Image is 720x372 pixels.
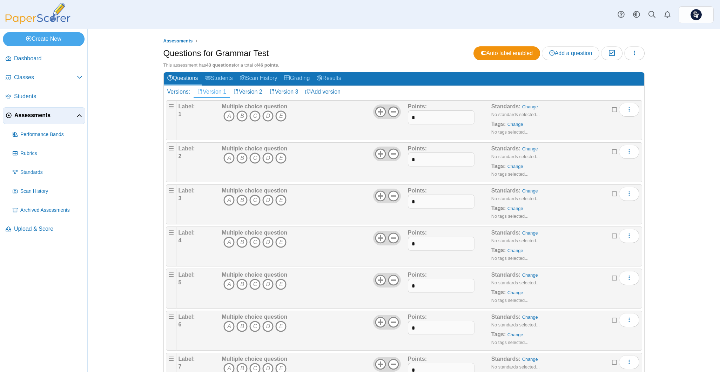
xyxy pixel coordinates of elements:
b: Standards: [491,188,521,194]
b: 6 [179,322,182,327]
a: Change [507,122,523,127]
i: E [275,153,287,164]
b: Label: [179,230,195,236]
b: Label: [179,314,195,320]
b: Label: [179,188,195,194]
a: Students [202,72,236,85]
a: Version 3 [266,86,302,98]
img: ps.PvyhDibHWFIxMkTk [691,9,702,20]
b: Points: [408,272,427,278]
button: More options [619,229,639,243]
i: E [275,321,287,332]
div: Drag handle [166,269,176,309]
span: Performance Bands [20,131,82,138]
a: ps.PvyhDibHWFIxMkTk [679,6,714,23]
small: No standards selected... [491,364,540,370]
div: Versions: [164,86,194,98]
a: Dashboard [3,50,85,67]
small: No standards selected... [491,280,540,285]
a: Change [507,332,523,337]
span: Add a question [549,50,592,56]
a: Change [522,314,538,320]
a: Change [522,230,538,236]
i: E [275,279,287,290]
a: Upload & Score [3,221,85,238]
span: Classes [14,74,77,81]
b: Multiple choice question [222,146,287,151]
button: More options [619,187,639,201]
a: Add a question [542,46,600,60]
i: C [249,110,261,122]
i: A [223,279,235,290]
button: More options [619,103,639,117]
b: 2 [179,153,182,159]
b: 4 [179,237,182,243]
b: Standards: [491,103,521,109]
b: Multiple choice question [222,230,287,236]
i: B [236,195,248,206]
b: Tags: [491,331,506,337]
b: Multiple choice question [222,272,287,278]
u: 43 questions [206,62,234,68]
i: C [249,279,261,290]
i: A [223,110,235,122]
div: Drag handle [166,226,176,266]
a: Auto label enabled [473,46,540,60]
a: Scan History [10,183,85,200]
a: Change [522,357,538,362]
i: D [262,153,274,164]
a: Change [522,188,538,194]
span: Upload & Score [14,225,82,233]
span: Standards [20,169,82,176]
i: A [223,237,235,248]
a: Change [522,104,538,109]
small: No standards selected... [491,238,540,243]
i: D [262,279,274,290]
div: Drag handle [166,100,176,140]
b: Standards: [491,146,521,151]
small: No tags selected... [491,129,529,135]
i: C [249,321,261,332]
a: Change [507,248,523,253]
b: Points: [408,230,427,236]
b: Tags: [491,163,506,169]
b: Standards: [491,314,521,320]
span: Archived Assessments [20,207,82,214]
b: Tags: [491,121,506,127]
a: Archived Assessments [10,202,85,219]
a: Version 1 [194,86,230,98]
b: Standards: [491,356,521,362]
i: D [262,321,274,332]
i: D [262,237,274,248]
div: Drag handle [166,142,176,182]
a: Results [313,72,344,85]
img: PaperScorer [3,3,73,24]
a: Alerts [660,7,675,22]
a: Assessments [161,37,194,46]
b: 5 [179,279,182,285]
b: Tags: [491,289,506,295]
b: Label: [179,356,195,362]
button: More options [619,271,639,285]
button: More options [619,313,639,327]
div: Drag handle [166,184,176,224]
i: B [236,279,248,290]
b: Points: [408,146,427,151]
i: E [275,195,287,206]
b: Tags: [491,205,506,211]
small: No tags selected... [491,171,529,177]
small: No tags selected... [491,340,529,345]
a: Rubrics [10,145,85,162]
a: Add version [302,86,344,98]
div: Drag handle [166,311,176,351]
span: Dashboard [14,55,82,62]
small: No tags selected... [491,298,529,303]
b: Standards: [491,230,521,236]
b: Points: [408,314,427,320]
b: 1 [179,111,182,117]
a: Performance Bands [10,126,85,143]
small: No standards selected... [491,112,540,117]
u: 46 points [258,62,278,68]
b: Label: [179,146,195,151]
span: Auto label enabled [481,50,533,56]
